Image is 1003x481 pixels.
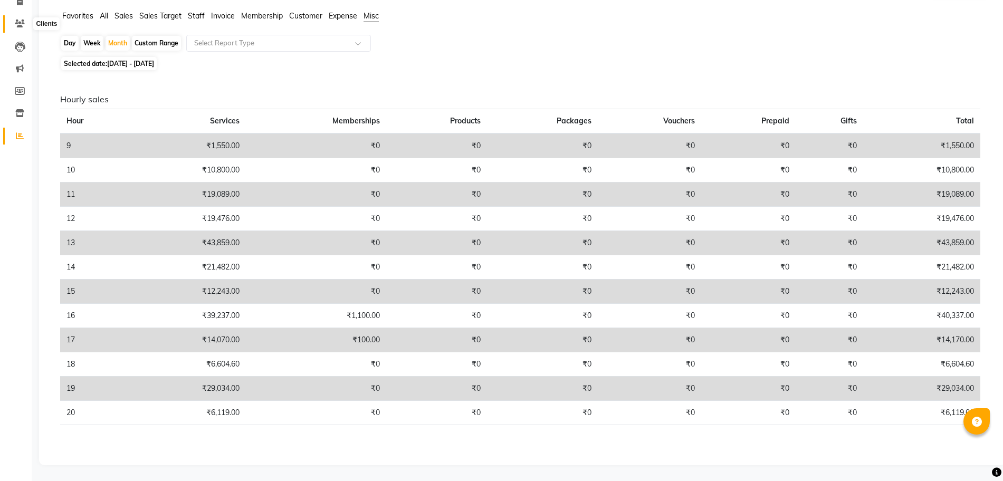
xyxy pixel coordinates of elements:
[129,133,246,158] td: ₹1,550.00
[701,401,796,425] td: ₹0
[139,11,182,21] span: Sales Target
[246,352,386,377] td: ₹0
[796,280,863,304] td: ₹0
[796,207,863,231] td: ₹0
[863,231,980,255] td: ₹43,859.00
[598,231,701,255] td: ₹0
[598,207,701,231] td: ₹0
[386,328,487,352] td: ₹0
[188,11,205,21] span: Staff
[289,11,322,21] span: Customer
[487,207,598,231] td: ₹0
[863,401,980,425] td: ₹6,119.00
[701,280,796,304] td: ₹0
[60,255,129,280] td: 14
[246,133,386,158] td: ₹0
[246,255,386,280] td: ₹0
[796,133,863,158] td: ₹0
[60,328,129,352] td: 17
[129,158,246,182] td: ₹10,800.00
[557,116,591,126] span: Packages
[386,182,487,207] td: ₹0
[60,401,129,425] td: 20
[60,182,129,207] td: 11
[60,94,980,104] h6: Hourly sales
[487,401,598,425] td: ₹0
[863,158,980,182] td: ₹10,800.00
[129,304,246,328] td: ₹39,237.00
[386,304,487,328] td: ₹0
[796,401,863,425] td: ₹0
[129,377,246,401] td: ₹29,034.00
[129,401,246,425] td: ₹6,119.00
[81,36,103,51] div: Week
[487,133,598,158] td: ₹0
[796,352,863,377] td: ₹0
[701,133,796,158] td: ₹0
[364,11,379,21] span: Misc
[60,280,129,304] td: 15
[66,116,83,126] span: Hour
[487,352,598,377] td: ₹0
[62,11,93,21] span: Favorites
[60,207,129,231] td: 12
[33,17,60,30] div: Clients
[796,182,863,207] td: ₹0
[60,304,129,328] td: 16
[107,60,154,68] span: [DATE] - [DATE]
[863,377,980,401] td: ₹29,034.00
[598,255,701,280] td: ₹0
[386,352,487,377] td: ₹0
[487,377,598,401] td: ₹0
[246,328,386,352] td: ₹100.00
[246,207,386,231] td: ₹0
[129,255,246,280] td: ₹21,482.00
[487,158,598,182] td: ₹0
[487,182,598,207] td: ₹0
[863,304,980,328] td: ₹40,337.00
[114,11,133,21] span: Sales
[701,231,796,255] td: ₹0
[386,207,487,231] td: ₹0
[796,328,863,352] td: ₹0
[129,207,246,231] td: ₹19,476.00
[701,158,796,182] td: ₹0
[386,255,487,280] td: ₹0
[598,280,701,304] td: ₹0
[487,231,598,255] td: ₹0
[701,328,796,352] td: ₹0
[701,182,796,207] td: ₹0
[863,182,980,207] td: ₹19,089.00
[129,328,246,352] td: ₹14,070.00
[129,182,246,207] td: ₹19,089.00
[863,207,980,231] td: ₹19,476.00
[386,377,487,401] td: ₹0
[386,231,487,255] td: ₹0
[863,328,980,352] td: ₹14,170.00
[129,352,246,377] td: ₹6,604.60
[246,377,386,401] td: ₹0
[211,11,235,21] span: Invoice
[246,304,386,328] td: ₹1,100.00
[863,133,980,158] td: ₹1,550.00
[598,158,701,182] td: ₹0
[246,401,386,425] td: ₹0
[487,255,598,280] td: ₹0
[246,158,386,182] td: ₹0
[598,328,701,352] td: ₹0
[863,255,980,280] td: ₹21,482.00
[598,182,701,207] td: ₹0
[129,231,246,255] td: ₹43,859.00
[100,11,108,21] span: All
[61,36,79,51] div: Day
[701,255,796,280] td: ₹0
[60,352,129,377] td: 18
[60,377,129,401] td: 19
[246,231,386,255] td: ₹0
[701,377,796,401] td: ₹0
[60,158,129,182] td: 10
[487,304,598,328] td: ₹0
[106,36,130,51] div: Month
[796,231,863,255] td: ₹0
[598,377,701,401] td: ₹0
